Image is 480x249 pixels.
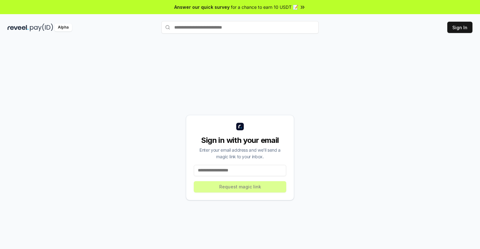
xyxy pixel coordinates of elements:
[194,135,286,145] div: Sign in with your email
[447,22,472,33] button: Sign In
[174,4,230,10] span: Answer our quick survey
[194,147,286,160] div: Enter your email address and we’ll send a magic link to your inbox.
[236,123,244,130] img: logo_small
[8,24,29,31] img: reveel_dark
[30,24,53,31] img: pay_id
[231,4,298,10] span: for a chance to earn 10 USDT 📝
[54,24,72,31] div: Alpha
